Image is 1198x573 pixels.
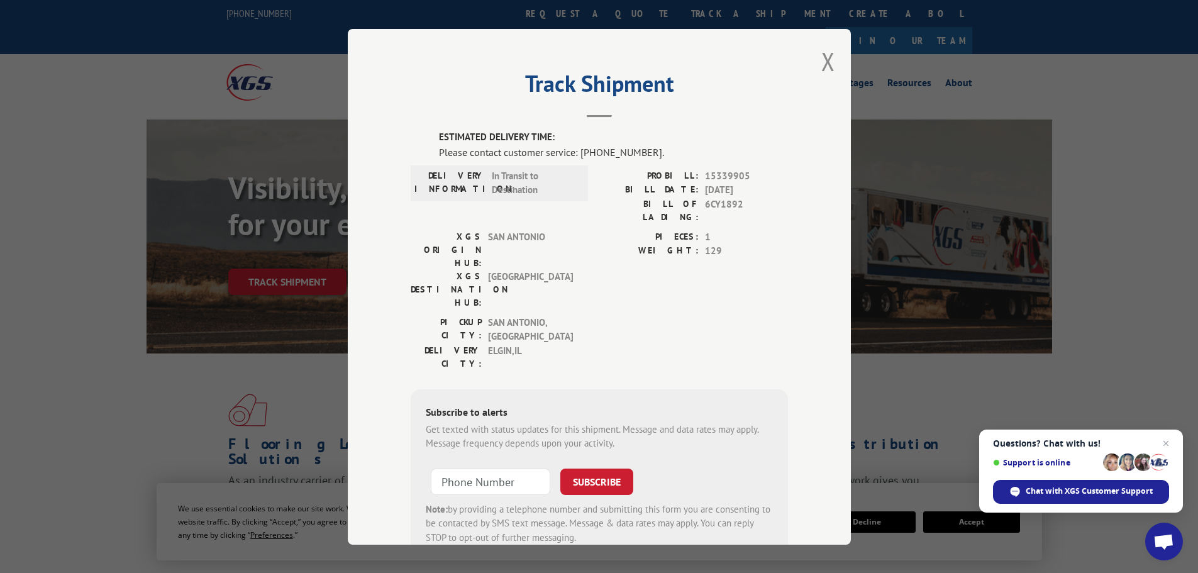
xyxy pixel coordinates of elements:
span: Support is online [993,458,1099,467]
button: SUBSCRIBE [560,468,633,494]
span: [DATE] [705,183,788,197]
button: Close modal [821,45,835,78]
span: ELGIN , IL [488,343,573,370]
span: In Transit to Destination [492,169,577,197]
label: DELIVERY CITY: [411,343,482,370]
label: PIECES: [599,230,699,244]
label: XGS ORIGIN HUB: [411,230,482,269]
div: Chat with XGS Customer Support [993,480,1169,504]
input: Phone Number [431,468,550,494]
label: BILL OF LADING: [599,197,699,223]
label: PROBILL: [599,169,699,183]
label: PICKUP CITY: [411,315,482,343]
span: Questions? Chat with us! [993,438,1169,448]
span: SAN ANTONIO [488,230,573,269]
span: SAN ANTONIO , [GEOGRAPHIC_DATA] [488,315,573,343]
span: 15339905 [705,169,788,183]
label: ESTIMATED DELIVERY TIME: [439,130,788,145]
label: BILL DATE: [599,183,699,197]
h2: Track Shipment [411,75,788,99]
span: 1 [705,230,788,244]
span: Close chat [1158,436,1173,451]
span: 6CY1892 [705,197,788,223]
label: XGS DESTINATION HUB: [411,269,482,309]
span: [GEOGRAPHIC_DATA] [488,269,573,309]
div: by providing a telephone number and submitting this form you are consenting to be contacted by SM... [426,502,773,545]
div: Subscribe to alerts [426,404,773,422]
div: Open chat [1145,523,1183,560]
div: Get texted with status updates for this shipment. Message and data rates may apply. Message frequ... [426,422,773,450]
strong: Note: [426,503,448,515]
label: WEIGHT: [599,244,699,259]
span: Chat with XGS Customer Support [1026,486,1153,497]
label: DELIVERY INFORMATION: [414,169,485,197]
span: 129 [705,244,788,259]
div: Please contact customer service: [PHONE_NUMBER]. [439,144,788,159]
